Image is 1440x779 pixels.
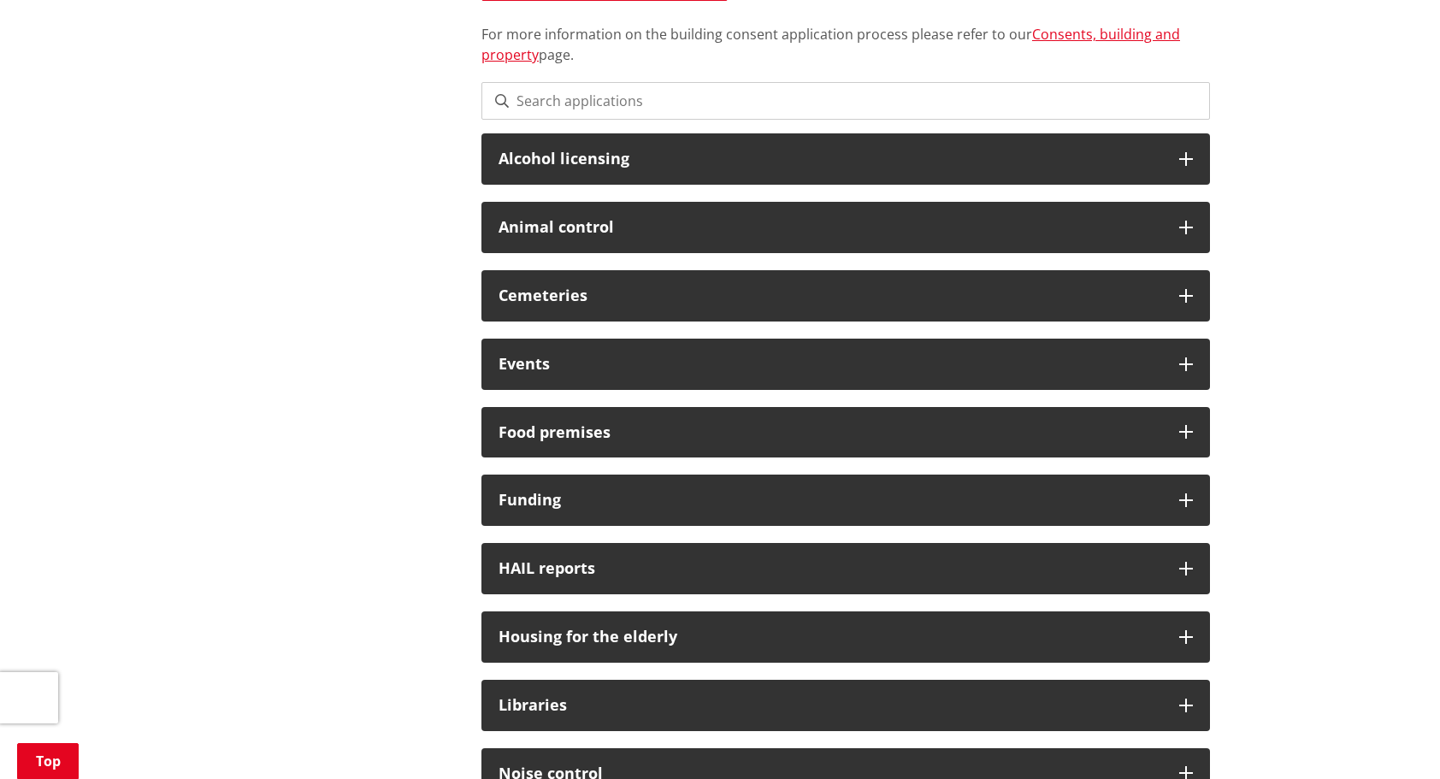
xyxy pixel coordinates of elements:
[481,25,1180,64] a: Consents, building and property
[17,743,79,779] a: Top
[499,629,1162,646] h3: Housing for the elderly
[481,3,1210,65] p: For more information on the building consent application process please refer to our page.
[1361,707,1423,769] iframe: Messenger Launcher
[499,287,1162,304] h3: Cemeteries
[499,697,1162,714] h3: Libraries
[499,424,1162,441] h3: Food premises
[499,356,1162,373] h3: Events
[499,150,1162,168] h3: Alcohol licensing
[499,560,1162,577] h3: HAIL reports
[499,219,1162,236] h3: Animal control
[481,82,1210,120] input: Search applications
[499,492,1162,509] h3: Funding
